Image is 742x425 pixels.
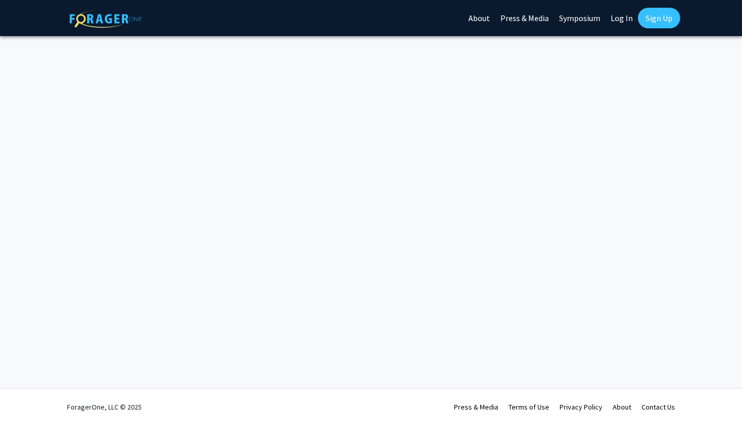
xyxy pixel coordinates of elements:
a: Terms of Use [509,402,549,412]
a: Privacy Policy [560,402,602,412]
a: Press & Media [454,402,498,412]
div: ForagerOne, LLC © 2025 [67,389,142,425]
a: Contact Us [642,402,675,412]
img: ForagerOne Logo [70,10,142,28]
a: About [613,402,631,412]
a: Sign Up [638,8,680,28]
